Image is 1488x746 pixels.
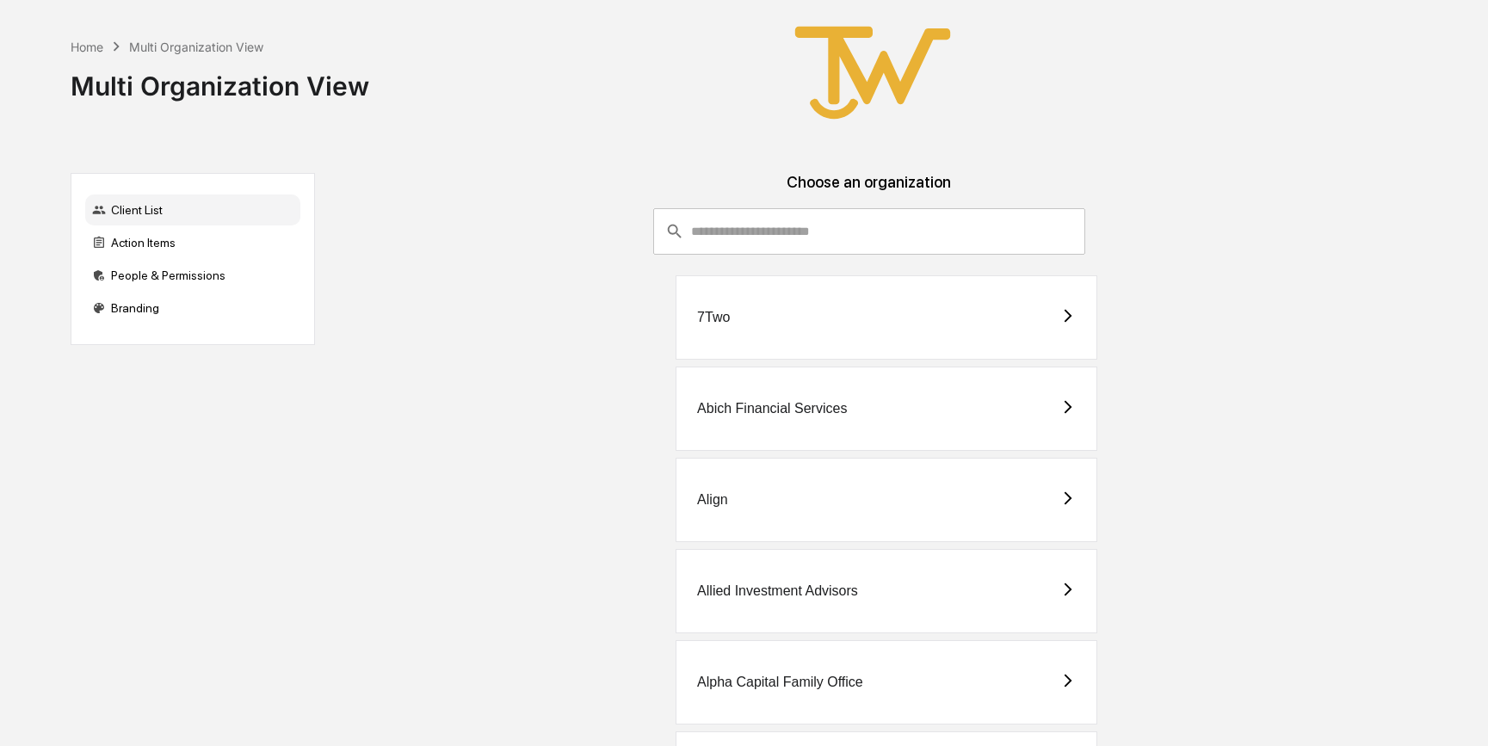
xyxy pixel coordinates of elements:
div: Abich Financial Services [697,401,847,416]
img: True West [787,14,959,132]
div: Alpha Capital Family Office [697,675,863,690]
div: Multi Organization View [129,40,263,54]
div: Multi Organization View [71,57,369,102]
div: 7Two [697,310,730,325]
div: Client List [85,194,300,225]
div: Branding [85,293,300,324]
div: Allied Investment Advisors [697,583,858,599]
div: consultant-dashboard__filter-organizations-search-bar [653,208,1085,255]
div: Choose an organization [329,173,1410,208]
div: Home [71,40,103,54]
div: People & Permissions [85,260,300,291]
div: Align [697,492,728,508]
div: Action Items [85,227,300,258]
